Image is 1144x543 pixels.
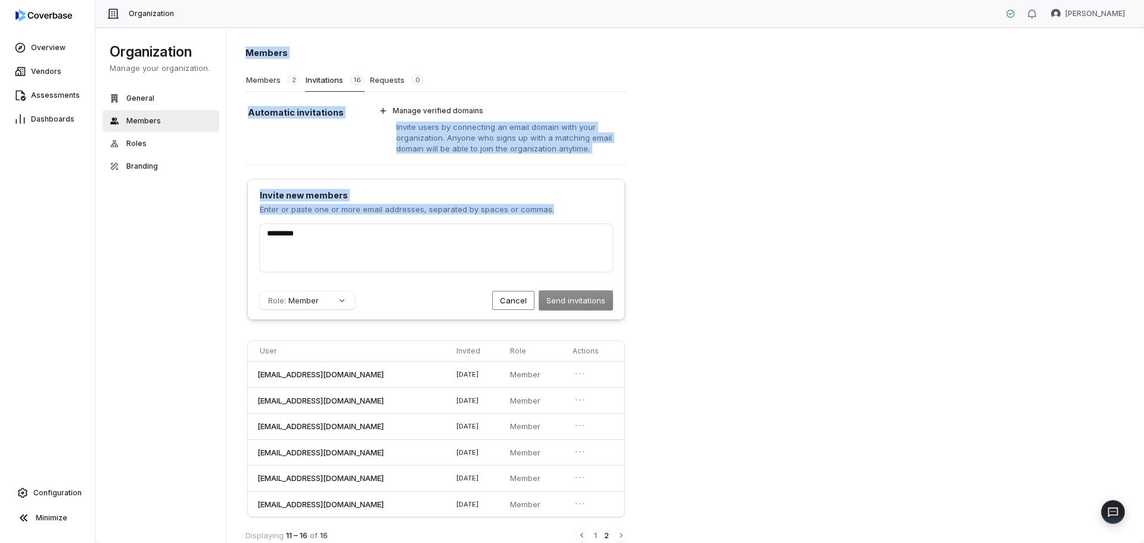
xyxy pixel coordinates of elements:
a: Dashboards [2,108,92,130]
span: Organization [129,9,174,18]
span: 11 – 16 [286,530,307,540]
span: [DATE] [456,422,478,430]
span: 2 [288,75,300,85]
span: Branding [126,162,158,171]
span: Configuration [33,488,82,498]
button: Brad Babin avatar[PERSON_NAME] [1044,5,1132,23]
th: Actions [568,341,624,361]
button: Manage verified domains [372,101,624,120]
span: [EMAIL_ADDRESS][DOMAIN_NAME] [257,421,384,432]
button: Open menu [573,497,587,511]
span: [DATE] [456,500,478,508]
button: Open menu [573,367,587,381]
span: Assessments [31,91,80,100]
button: Open menu [573,393,587,407]
span: [DATE] [456,474,478,482]
h1: Automatic invitations [248,106,353,119]
a: Assessments [2,85,92,106]
span: 16 [350,75,364,85]
button: Open menu [573,445,587,459]
h1: Members [245,46,627,59]
span: Roles [126,139,147,148]
span: Manage verified domains [393,106,483,116]
span: [DATE] [456,396,478,405]
span: [EMAIL_ADDRESS][DOMAIN_NAME] [257,499,384,510]
span: Members [126,116,161,126]
a: Configuration [5,482,90,504]
button: 2 [603,529,610,542]
th: Role [505,341,568,361]
span: General [126,94,154,103]
span: Vendors [31,67,61,76]
h1: Organization [110,42,212,61]
p: Enter or paste one or more email addresses, separated by spaces or commas. [260,204,613,215]
span: [EMAIL_ADDRESS][DOMAIN_NAME] [257,369,384,380]
span: [DATE] [456,448,478,457]
span: [EMAIL_ADDRESS][DOMAIN_NAME] [257,473,384,483]
p: Member [510,421,558,432]
button: Role:Member [260,291,355,309]
button: Minimize [5,506,90,530]
button: Previous [576,529,588,541]
a: Overview [2,37,92,58]
button: Roles [102,133,219,154]
button: Requests [369,69,424,91]
span: Dashboards [31,114,74,124]
span: Overview [31,43,66,52]
button: General [102,88,219,109]
p: Member [510,395,558,406]
p: Member [510,447,558,458]
p: Invite users by connecting an email domain with your organization. Anyone who signs up with a mat... [372,122,624,154]
span: [EMAIL_ADDRESS][DOMAIN_NAME] [257,395,384,406]
img: logo-D7KZi-bG.svg [15,10,72,21]
th: Invited [452,341,505,361]
span: [EMAIL_ADDRESS][DOMAIN_NAME] [257,447,384,458]
span: Minimize [36,513,67,523]
p: Member [510,499,558,510]
button: Branding [102,156,219,177]
button: Open menu [573,418,587,433]
p: Manage your organization. [110,63,212,73]
th: User [248,341,452,361]
a: Vendors [2,61,92,82]
button: Members [245,69,300,91]
span: Displaying [245,530,284,540]
button: Invitations [305,69,365,92]
span: of [310,530,318,540]
button: Open menu [573,470,587,485]
span: [DATE] [456,370,478,378]
button: Cancel [492,291,534,310]
button: Members [102,110,219,132]
p: Member [510,369,558,380]
h1: Invite new members [260,189,613,201]
span: 16 [320,530,328,540]
p: Member [510,473,558,483]
img: Brad Babin avatar [1051,9,1061,18]
span: [PERSON_NAME] [1065,9,1125,18]
span: 0 [412,75,424,85]
button: 1 [593,529,598,542]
